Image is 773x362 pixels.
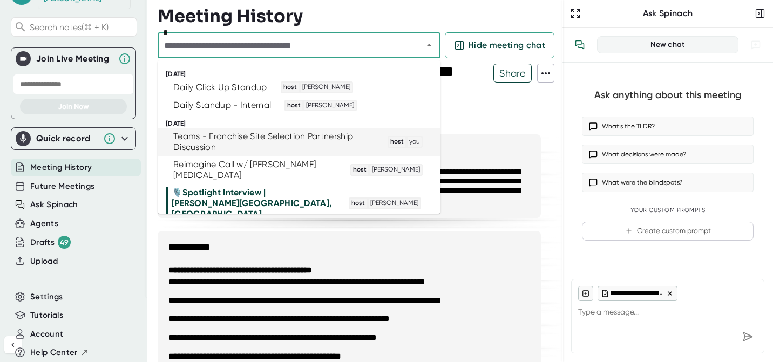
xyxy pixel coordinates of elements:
[494,64,531,83] span: Share
[389,137,405,147] span: host
[569,34,591,56] button: View conversation history
[604,40,731,50] div: New chat
[30,346,89,359] button: Help Center
[752,6,768,21] button: Close conversation sidebar
[370,165,422,175] span: [PERSON_NAME]
[30,255,58,268] button: Upload
[30,236,71,249] button: Drafts 49
[304,101,356,111] span: [PERSON_NAME]
[582,145,754,164] button: What decisions were made?
[30,217,58,230] button: Agents
[282,83,299,92] span: host
[30,346,78,359] span: Help Center
[594,89,741,101] div: Ask anything about this meeting
[173,159,337,181] div: Reimagine Call w/ [PERSON_NAME][MEDICAL_DATA]
[36,133,98,144] div: Quick record
[16,48,131,70] div: Join Live MeetingJoin Live Meeting
[166,70,440,78] div: [DATE]
[58,102,89,111] span: Join Now
[582,207,754,214] div: Your Custom Prompts
[16,128,131,149] div: Quick record
[30,22,134,32] span: Search notes (⌘ + K)
[350,199,367,208] span: host
[582,117,754,136] button: What’s the TLDR?
[30,309,63,322] button: Tutorials
[4,336,22,353] button: Collapse sidebar
[286,101,302,111] span: host
[20,99,127,114] button: Join Now
[158,6,303,26] h3: Meeting History
[568,6,583,21] button: Expand to Ask Spinach page
[738,327,757,346] div: Send message
[582,222,754,241] button: Create custom prompt
[351,165,368,175] span: host
[369,199,420,208] span: [PERSON_NAME]
[173,131,374,153] div: Teams - Franchise Site Selection Partnership Discussion
[422,38,437,53] button: Close
[30,291,63,303] button: Settings
[30,236,71,249] div: Drafts
[445,32,554,58] button: Hide meeting chat
[30,161,92,174] button: Meeting History
[301,83,352,92] span: [PERSON_NAME]
[18,53,29,64] img: Join Live Meeting
[36,53,113,64] div: Join Live Meeting
[582,173,754,192] button: What were the blindspots?
[166,120,440,128] div: [DATE]
[493,64,532,83] button: Share
[173,100,271,111] div: Daily Standup - Internal
[172,187,335,220] div: 🎙️Spotlight Interview | [PERSON_NAME][GEOGRAPHIC_DATA], [GEOGRAPHIC_DATA]
[468,39,545,52] span: Hide meeting chat
[58,236,71,249] div: 49
[408,137,422,147] span: you
[30,180,94,193] button: Future Meetings
[173,82,267,93] div: Daily Click Up Standup
[583,8,752,19] div: Ask Spinach
[30,328,63,340] button: Account
[30,199,78,211] button: Ask Spinach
